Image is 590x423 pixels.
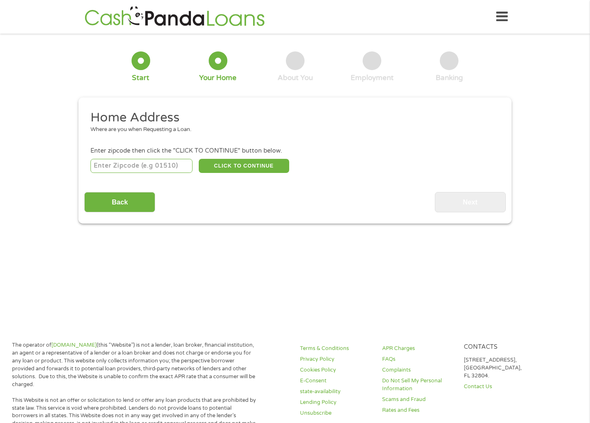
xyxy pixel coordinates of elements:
[464,343,536,351] h4: Contacts
[300,388,372,396] a: state-availability
[300,409,372,417] a: Unsubscribe
[199,73,236,83] div: Your Home
[278,73,313,83] div: About You
[382,377,454,393] a: Do Not Sell My Personal Information
[382,406,454,414] a: Rates and Fees
[51,342,97,348] a: [DOMAIN_NAME]
[132,73,149,83] div: Start
[382,366,454,374] a: Complaints
[300,366,372,374] a: Cookies Policy
[90,146,500,156] div: Enter zipcode then click the "CLICK TO CONTINUE" button below.
[90,109,494,126] h2: Home Address
[300,377,372,385] a: E-Consent
[382,345,454,352] a: APR Charges
[300,345,372,352] a: Terms & Conditions
[436,73,463,83] div: Banking
[82,5,267,29] img: GetLoanNow Logo
[351,73,394,83] div: Employment
[84,192,155,212] input: Back
[90,159,193,173] input: Enter Zipcode (e.g 01510)
[90,126,494,134] div: Where are you when Requesting a Loan.
[382,396,454,404] a: Scams and Fraud
[300,399,372,406] a: Lending Policy
[382,355,454,363] a: FAQs
[12,341,258,388] p: The operator of (this “Website”) is not a lender, loan broker, financial institution, an agent or...
[300,355,372,363] a: Privacy Policy
[464,383,536,391] a: Contact Us
[435,192,506,212] input: Next
[464,356,536,380] p: [STREET_ADDRESS], [GEOGRAPHIC_DATA], FL 32804.
[199,159,289,173] button: CLICK TO CONTINUE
